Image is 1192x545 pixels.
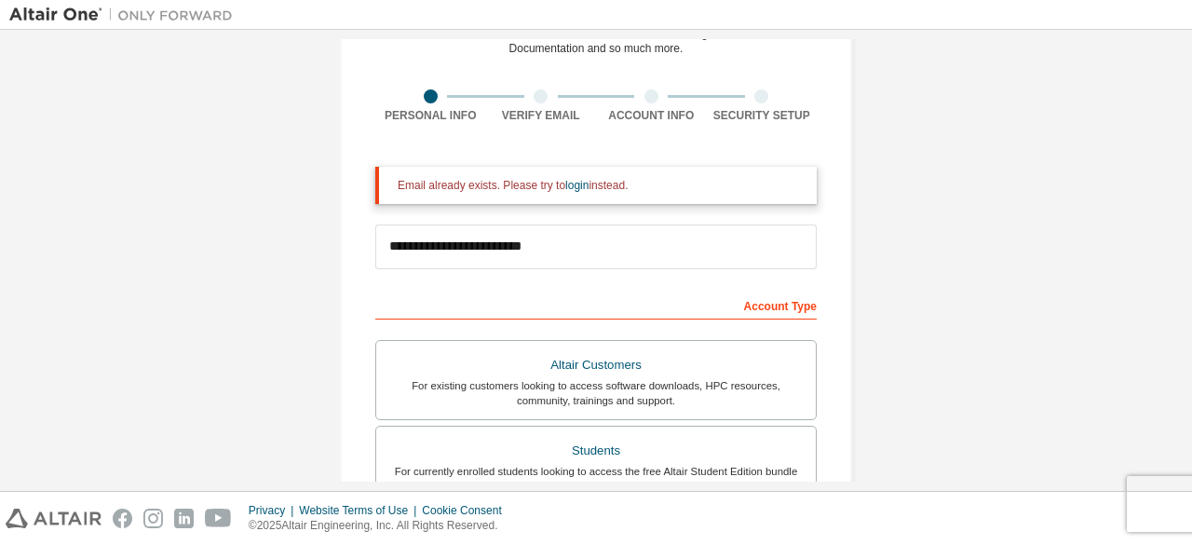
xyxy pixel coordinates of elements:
[707,108,818,123] div: Security Setup
[596,108,707,123] div: Account Info
[249,503,299,518] div: Privacy
[6,509,102,528] img: altair_logo.svg
[387,378,805,408] div: For existing customers looking to access software downloads, HPC resources, community, trainings ...
[387,438,805,464] div: Students
[387,464,805,494] div: For currently enrolled students looking to access the free Altair Student Edition bundle and all ...
[375,290,817,320] div: Account Type
[174,509,194,528] img: linkedin.svg
[9,6,242,24] img: Altair One
[387,352,805,378] div: Altair Customers
[375,108,486,123] div: Personal Info
[486,108,597,123] div: Verify Email
[422,503,512,518] div: Cookie Consent
[398,178,802,193] div: Email already exists. Please try to instead.
[474,26,719,56] div: For Free Trials, Licenses, Downloads, Learning & Documentation and so much more.
[565,179,589,192] a: login
[299,503,422,518] div: Website Terms of Use
[249,518,513,534] p: © 2025 Altair Engineering, Inc. All Rights Reserved.
[113,509,132,528] img: facebook.svg
[143,509,163,528] img: instagram.svg
[205,509,232,528] img: youtube.svg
